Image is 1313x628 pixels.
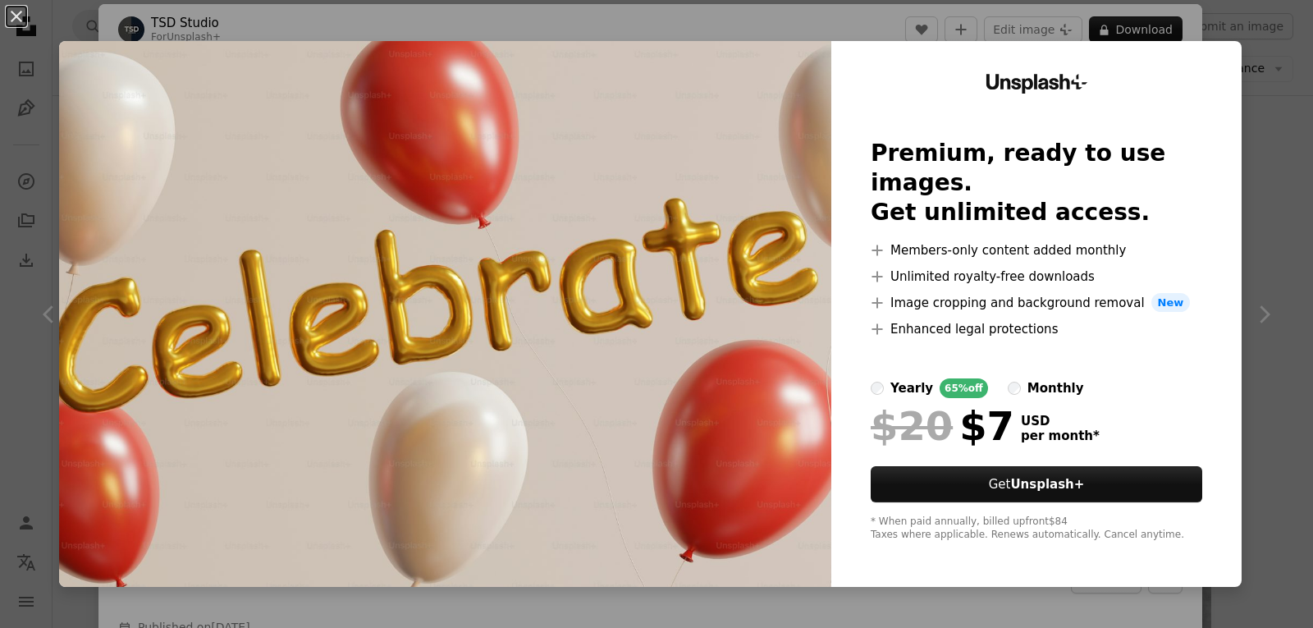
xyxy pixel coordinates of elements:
li: Enhanced legal protections [871,319,1202,339]
span: New [1151,293,1191,313]
span: $20 [871,405,953,447]
input: monthly [1008,382,1021,395]
input: yearly65%off [871,382,884,395]
span: per month * [1021,429,1100,443]
span: USD [1021,414,1100,429]
li: Members-only content added monthly [871,241,1202,260]
div: * When paid annually, billed upfront $84 Taxes where applicable. Renews automatically. Cancel any... [871,516,1202,542]
li: Image cropping and background removal [871,293,1202,313]
h2: Premium, ready to use images. Get unlimited access. [871,139,1202,227]
div: $7 [871,405,1014,447]
strong: Unsplash+ [1010,477,1084,492]
div: monthly [1027,378,1084,398]
button: GetUnsplash+ [871,466,1202,502]
li: Unlimited royalty-free downloads [871,267,1202,286]
div: yearly [890,378,933,398]
div: 65% off [940,378,988,398]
